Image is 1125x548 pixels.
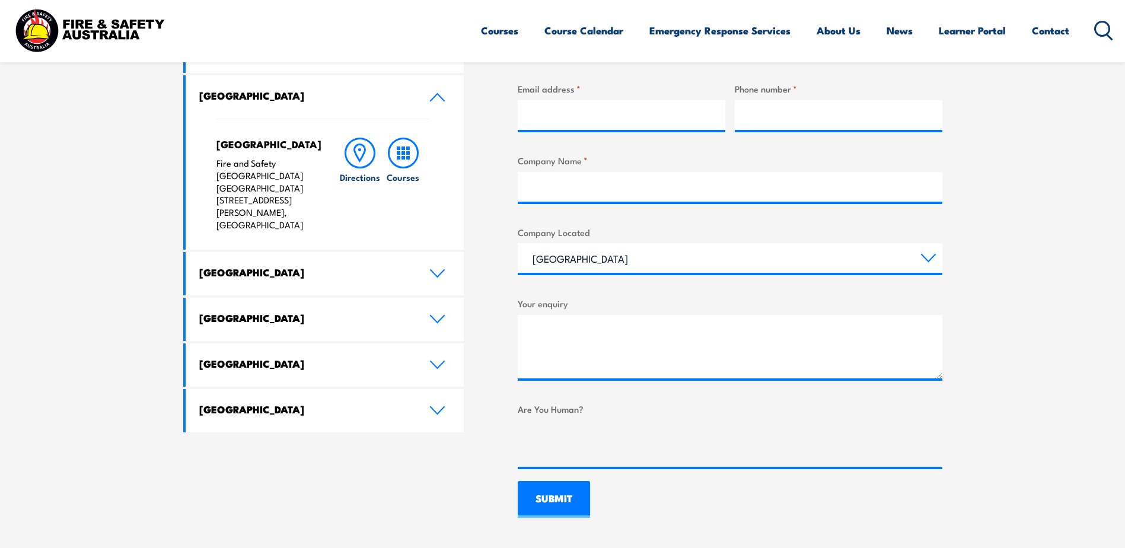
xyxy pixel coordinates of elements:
a: Courses [382,138,425,231]
a: [GEOGRAPHIC_DATA] [186,75,464,119]
a: Directions [339,138,381,231]
label: Your enquiry [518,297,942,310]
label: Company Located [518,225,942,239]
a: [GEOGRAPHIC_DATA] [186,252,464,295]
a: [GEOGRAPHIC_DATA] [186,389,464,432]
label: Company Name [518,154,942,167]
h4: [GEOGRAPHIC_DATA] [199,89,412,102]
iframe: reCAPTCHA [518,420,698,467]
h6: Courses [387,171,419,183]
a: Contact [1032,15,1069,46]
h6: Directions [340,171,380,183]
h4: [GEOGRAPHIC_DATA] [199,403,412,416]
h4: [GEOGRAPHIC_DATA] [199,266,412,279]
h4: [GEOGRAPHIC_DATA] [199,357,412,370]
a: About Us [817,15,861,46]
p: Fire and Safety [GEOGRAPHIC_DATA] [GEOGRAPHIC_DATA] [STREET_ADDRESS][PERSON_NAME], [GEOGRAPHIC_DATA] [216,157,315,231]
a: [GEOGRAPHIC_DATA] [186,298,464,341]
a: [GEOGRAPHIC_DATA] [186,343,464,387]
a: Learner Portal [939,15,1006,46]
h4: [GEOGRAPHIC_DATA] [199,311,412,324]
a: News [887,15,913,46]
label: Email address [518,82,725,95]
a: Emergency Response Services [649,15,791,46]
input: SUBMIT [518,481,590,518]
a: Courses [481,15,518,46]
a: Course Calendar [544,15,623,46]
label: Phone number [735,82,942,95]
label: Are You Human? [518,402,942,416]
h4: [GEOGRAPHIC_DATA] [216,138,315,151]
